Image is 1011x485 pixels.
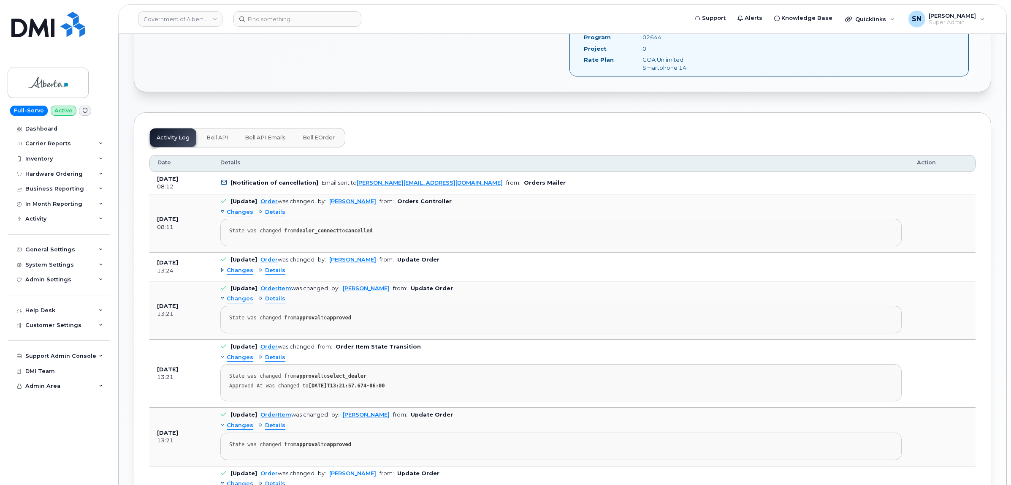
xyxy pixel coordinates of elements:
[929,19,976,26] span: Super Admin
[157,183,205,191] div: 08:12
[903,11,991,27] div: Sabrina Nguyen
[260,470,278,477] a: Order
[260,198,278,204] a: Order
[909,155,976,172] th: Action
[157,223,205,231] div: 08:11
[157,437,205,444] div: 13:21
[781,14,832,22] span: Knowledge Base
[265,422,285,430] span: Details
[157,310,205,318] div: 13:21
[343,285,390,292] a: [PERSON_NAME]
[227,354,253,362] span: Changes
[524,180,566,186] b: Orders Mailer
[331,411,339,418] span: by:
[318,343,332,350] span: from:
[157,303,178,309] b: [DATE]
[230,198,257,204] b: [Update]
[265,267,285,275] span: Details
[260,256,314,263] div: was changed
[329,198,376,204] a: [PERSON_NAME]
[331,285,339,292] span: by:
[260,411,291,418] a: OrderItem
[702,14,726,22] span: Support
[230,285,257,292] b: [Update]
[260,256,278,263] a: Order
[912,14,922,24] span: SN
[411,285,453,292] b: Update Order
[309,383,385,389] strong: [DATE]T13:21:57.674-06:00
[260,285,291,292] a: OrderItem
[303,134,335,141] span: Bell eOrder
[233,11,361,27] input: Find something...
[157,430,178,436] b: [DATE]
[230,470,257,477] b: [Update]
[265,295,285,303] span: Details
[336,343,421,350] b: Order Item State Transition
[227,208,253,216] span: Changes
[206,134,228,141] span: Bell API
[260,411,328,418] div: was changed
[636,33,718,41] div: 02644
[411,411,453,418] b: Update Order
[265,354,285,362] span: Details
[157,159,171,166] span: Date
[157,216,178,222] b: [DATE]
[229,441,893,448] div: State was changed from to
[327,373,366,379] strong: select_dealer
[357,180,503,186] a: [PERSON_NAME][EMAIL_ADDRESS][DOMAIN_NAME]
[689,10,732,27] a: Support
[327,441,351,447] strong: approved
[329,256,376,263] a: [PERSON_NAME]
[393,411,407,418] span: from:
[343,411,390,418] a: [PERSON_NAME]
[584,56,614,64] label: Rate Plan
[397,470,439,477] b: Update Order
[584,45,607,53] label: Project
[229,373,893,379] div: State was changed from to
[397,198,452,204] b: Orders Controller
[229,228,893,234] div: State was changed from to
[393,285,407,292] span: from:
[245,134,286,141] span: Bell API Emails
[636,45,718,53] div: 0
[506,180,520,186] span: from:
[839,11,901,27] div: Quicklinks
[220,159,241,166] span: Details
[230,180,318,186] b: [Notification of cancellation]
[584,33,611,41] label: Program
[318,256,326,263] span: by:
[227,295,253,303] span: Changes
[260,470,314,477] div: was changed
[260,198,314,204] div: was changed
[157,259,178,266] b: [DATE]
[157,366,178,373] b: [DATE]
[296,441,321,447] strong: approval
[265,208,285,216] span: Details
[318,198,326,204] span: by:
[260,343,278,350] a: Order
[732,10,768,27] a: Alerts
[345,228,373,234] strong: cancelled
[327,315,351,321] strong: approved
[138,11,222,27] a: Government of Alberta (GOA)
[260,343,314,350] div: was changed
[379,470,394,477] span: from:
[230,256,257,263] b: [Update]
[929,12,976,19] span: [PERSON_NAME]
[379,256,394,263] span: from:
[296,228,339,234] strong: dealer_connect
[227,267,253,275] span: Changes
[229,383,893,389] div: Approved At was changed to
[229,315,893,321] div: State was changed from to
[230,343,257,350] b: [Update]
[636,56,718,71] div: GOA Unlimited Smartphone 14
[768,10,838,27] a: Knowledge Base
[157,267,205,275] div: 13:24
[157,373,205,381] div: 13:21
[157,176,178,182] b: [DATE]
[260,285,328,292] div: was changed
[296,373,321,379] strong: approval
[227,422,253,430] span: Changes
[318,470,326,477] span: by:
[379,198,394,204] span: from:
